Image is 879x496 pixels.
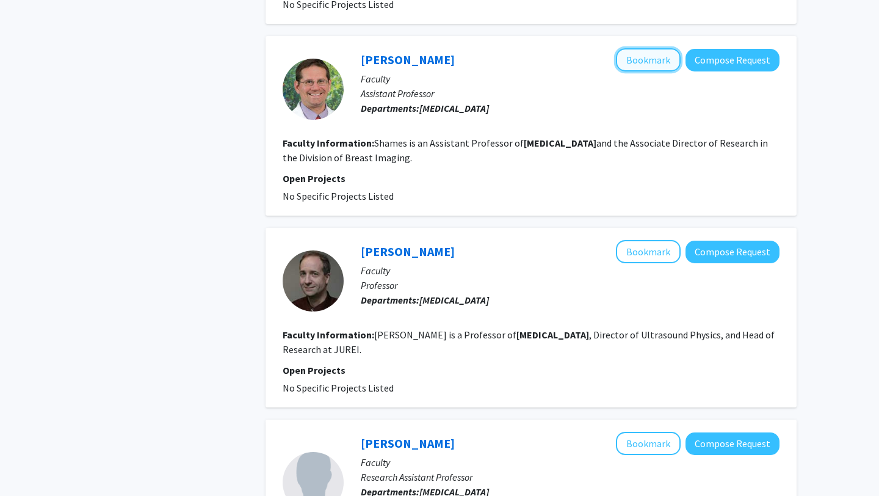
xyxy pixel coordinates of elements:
p: Faculty [361,71,780,86]
a: [PERSON_NAME] [361,244,455,259]
b: [MEDICAL_DATA] [419,294,489,306]
a: [PERSON_NAME] [361,436,455,451]
p: Professor [361,278,780,293]
fg-read-more: Shames is an Assistant Professor of and the Associate Director of Research in the Division of Bre... [283,137,768,164]
b: [MEDICAL_DATA] [524,137,596,149]
span: No Specific Projects Listed [283,382,394,394]
button: Compose Request to Jason Shames [685,49,780,71]
p: Faculty [361,455,780,470]
button: Add Jason Shames to Bookmarks [616,48,681,71]
b: [MEDICAL_DATA] [516,329,589,341]
p: Assistant Professor [361,86,780,101]
b: Faculty Information: [283,137,374,149]
p: Research Assistant Professor [361,470,780,484]
button: Add Flemming Forsberg to Bookmarks [616,240,681,263]
iframe: Chat [9,441,52,487]
p: Faculty [361,263,780,278]
span: No Specific Projects Listed [283,190,394,202]
a: [PERSON_NAME] [361,52,455,67]
button: Compose Request to Flemming Forsberg [685,241,780,263]
b: Departments: [361,102,419,114]
b: Faculty Information: [283,329,374,341]
p: Open Projects [283,363,780,377]
p: Open Projects [283,171,780,186]
b: Departments: [361,294,419,306]
button: Compose Request to Lauren Delaney [685,432,780,455]
button: Add Lauren Delaney to Bookmarks [616,432,681,455]
b: [MEDICAL_DATA] [419,102,489,114]
fg-read-more: [PERSON_NAME] is a Professor of , Director of Ultrasound Physics, and Head of Research at JUREI. [283,329,775,356]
